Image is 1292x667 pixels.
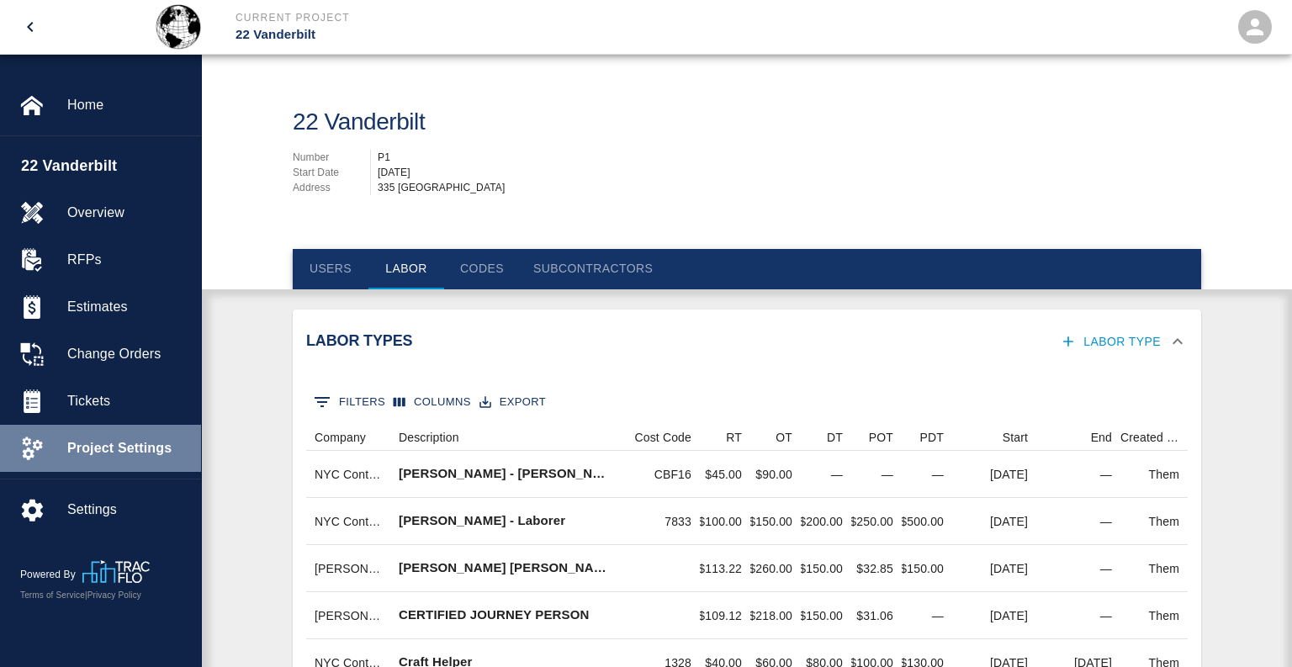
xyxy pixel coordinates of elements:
[776,424,792,451] div: OT
[902,592,952,639] div: —
[293,180,370,195] p: Address
[654,466,691,483] div: CBF16
[67,250,188,270] span: RFPs
[1091,424,1112,451] div: End
[1120,545,1188,592] div: Them
[851,592,902,639] div: $31.06
[750,545,801,592] div: $260.00
[902,498,952,545] div: $500.00
[952,498,1036,545] div: [DATE]
[726,424,742,451] div: RT
[67,344,188,364] span: Change Orders
[1120,498,1188,545] div: Them
[315,513,382,530] div: NYC Contractors Sub
[310,389,389,416] button: Show filters
[67,438,188,458] span: Project Settings
[67,95,188,115] span: Home
[700,424,750,451] div: RT
[700,592,750,639] div: $109.12
[67,500,188,520] span: Settings
[851,545,902,592] div: $32.85
[87,590,141,600] a: Privacy Policy
[700,545,750,592] div: $113.22
[293,150,370,165] p: Number
[67,297,188,317] span: Estimates
[399,464,607,484] p: [PERSON_NAME] - [PERSON_NAME]
[67,203,188,223] span: Overview
[952,451,1036,498] div: [DATE]
[306,424,390,451] div: Company
[750,451,801,498] div: $90.00
[750,592,801,639] div: $218.00
[399,558,607,578] p: [PERSON_NAME] [PERSON_NAME]
[236,10,737,25] p: Current Project
[851,498,902,545] div: $250.00
[399,606,589,625] p: CERTIFIED JOURNEY PERSON
[315,466,382,483] div: NYC Contractors Sub
[801,424,851,451] div: DT
[902,451,952,498] div: —
[665,513,691,530] div: 7833
[1120,424,1188,451] div: Created By
[236,25,737,45] p: 22 Vanderbilt
[293,310,1201,374] div: Labor TypesLabor Type
[952,592,1036,639] div: [DATE]
[952,424,1036,451] div: Start
[827,424,843,451] div: DT
[869,424,893,451] div: POT
[10,7,50,47] button: open drawer
[399,511,565,531] p: [PERSON_NAME] - Laborer
[1120,592,1188,639] div: Them
[1003,424,1028,451] div: Start
[21,155,193,177] span: 22 Vanderbilt
[801,545,851,592] div: $150.00
[801,592,851,639] div: $150.00
[378,180,1201,195] div: 335 [GEOGRAPHIC_DATA]
[1120,424,1179,451] div: Created By
[700,498,750,545] div: $100.00
[1036,545,1120,592] div: —
[1056,326,1168,357] button: Labor Type
[801,451,851,498] div: —
[700,451,750,498] div: $45.00
[85,590,87,600] span: |
[616,424,700,451] div: Cost Code
[315,560,382,577] div: Saul Goodman Carpentry
[444,249,520,289] button: Codes
[293,249,1201,289] div: tabs navigation
[293,249,368,289] button: Users
[952,545,1036,592] div: [DATE]
[293,109,425,136] h1: 22 Vanderbilt
[920,424,944,451] div: PDT
[315,424,366,451] div: Company
[390,424,616,451] div: Description
[1036,592,1120,639] div: —
[1036,498,1120,545] div: —
[902,424,952,451] div: PDT
[378,150,1201,165] div: P1
[399,424,459,451] div: Description
[851,424,902,451] div: POT
[389,389,475,416] button: Select columns
[902,545,952,592] div: $150.00
[1036,451,1120,498] div: —
[306,332,593,351] h2: Labor Types
[750,424,801,451] div: OT
[315,607,382,624] div: Saul Goodman Carpentry
[851,451,902,498] div: —
[67,391,188,411] span: Tickets
[1208,586,1292,667] iframe: Chat Widget
[20,567,82,582] p: Powered By
[20,590,85,600] a: Terms of Service
[635,424,692,451] div: Cost Code
[475,389,550,416] button: Export
[82,560,150,583] img: TracFlo
[750,498,801,545] div: $150.00
[520,249,666,289] button: Subcontractors
[378,165,1201,180] div: [DATE]
[801,498,851,545] div: $200.00
[1036,424,1120,451] div: End
[293,165,370,180] p: Start Date
[1120,451,1188,498] div: Them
